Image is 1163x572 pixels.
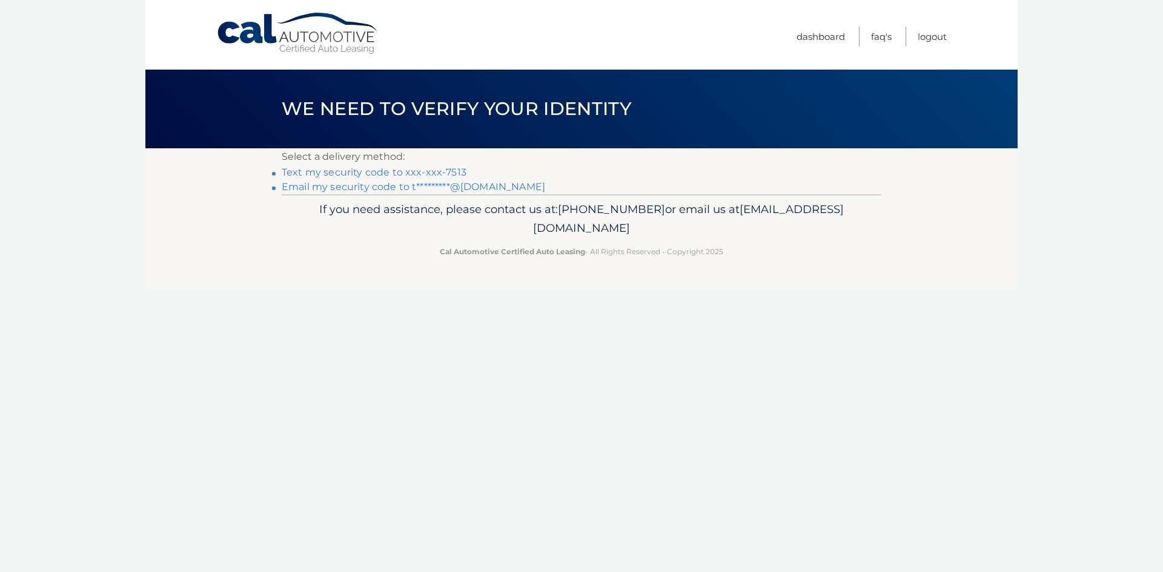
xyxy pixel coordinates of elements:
[558,202,665,216] span: [PHONE_NUMBER]
[282,97,631,120] span: We need to verify your identity
[282,181,545,192] a: Email my security code to t*********@[DOMAIN_NAME]
[918,27,947,47] a: Logout
[290,245,873,258] p: - All Rights Reserved - Copyright 2025
[797,27,845,47] a: Dashboard
[871,27,892,47] a: FAQ's
[216,12,380,55] a: Cal Automotive
[282,166,466,178] a: Text my security code to xxx-xxx-7513
[290,200,873,238] p: If you need assistance, please contact us at: or email us at
[282,148,881,165] p: Select a delivery method:
[440,247,585,256] strong: Cal Automotive Certified Auto Leasing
